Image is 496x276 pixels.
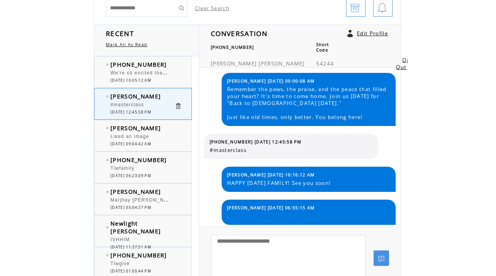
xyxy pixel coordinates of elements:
span: [DATE] 06:23:09 PM [110,173,151,178]
span: [DATE] 10:05:12 AM [110,78,151,83]
span: [PERSON_NAME] [DATE] 10:16:12 AM [227,172,315,178]
span: [PERSON_NAME] [110,92,161,100]
span: Short Code [316,42,329,53]
img: bulletEmpty.png [106,254,108,256]
span: HAPPY [DATE] FAMILY! See you soon! [227,179,390,186]
span: [DATE] 01:00:44 PM [110,269,151,274]
span: 54244 [316,60,334,67]
span: [PHONE_NUMBER] [110,251,167,259]
span: Tlwgive [110,261,130,266]
span: [DATE] 12:45:58 PM [110,110,151,115]
img: bulletEmpty.png [106,127,108,129]
img: bulletEmpty.png [106,95,108,97]
img: bulletEmpty.png [106,191,108,193]
span: [PHONE_NUMBER] [110,156,167,164]
a: Edit Profile [357,30,388,37]
img: bulletEmpty.png [106,64,108,66]
span: Tlwfamily [110,166,134,171]
span: CONVERSATION [211,29,267,38]
span: IVHHIM [110,237,130,242]
span: . [227,212,390,219]
span: [DATE] 05:04:37 PM [110,205,151,210]
a: Clear Search [195,5,229,12]
span: Newlight [PERSON_NAME] [110,219,161,235]
span: [PERSON_NAME] [110,188,161,195]
span: [PERSON_NAME] [DATE] 09:00:08 AM [227,78,315,84]
span: #masterclass [110,102,144,107]
a: Mark All As Read [106,42,147,47]
img: bulletEmpty.png [106,226,108,228]
img: bulletEmpty.png [106,159,108,161]
span: Remember the pews, the praise, and the peace that filled your heart? It's time to come home. Join... [227,86,390,121]
span: [PERSON_NAME] [258,60,304,67]
span: [PHONE_NUMBER] [211,45,254,50]
span: [PHONE_NUMBER] [DATE] 12:45:58 PM [210,139,301,145]
span: Liked an image [110,134,149,139]
span: [PERSON_NAME] [DATE] 06:55:15 AM [227,205,315,210]
span: [PHONE_NUMBER] [110,60,167,68]
span: RECENT [106,29,134,38]
span: [PERSON_NAME] [211,60,257,67]
span: [DATE] 09:04:42 AM [110,141,151,147]
span: #masterclass [210,147,372,154]
a: Click to delete these messgaes [174,102,182,110]
span: [PERSON_NAME] [110,124,161,132]
span: Marjhay [PERSON_NAME] [PERSON_NAME][EMAIL_ADDRESS][DOMAIN_NAME] Actress [110,195,338,203]
a: Click to edit user profile [347,30,353,37]
span: [DATE] 11:37:51 AM [110,245,151,250]
a: Opt Out [396,57,413,71]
